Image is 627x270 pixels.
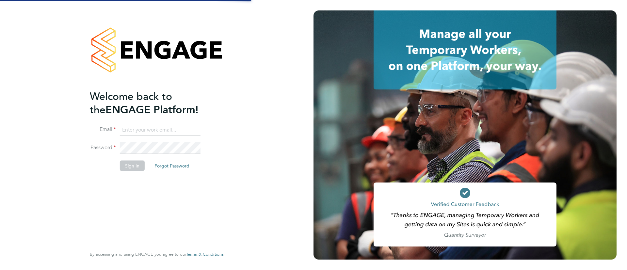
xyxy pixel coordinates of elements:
a: Terms & Conditions [186,252,224,257]
span: Welcome back to the [90,90,172,116]
label: Email [90,126,116,133]
span: Terms & Conditions [186,251,224,257]
h2: ENGAGE Platform! [90,89,217,116]
label: Password [90,144,116,151]
button: Forgot Password [149,161,195,171]
span: By accessing and using ENGAGE you agree to our [90,251,224,257]
input: Enter your work email... [120,124,201,136]
button: Sign In [120,161,145,171]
